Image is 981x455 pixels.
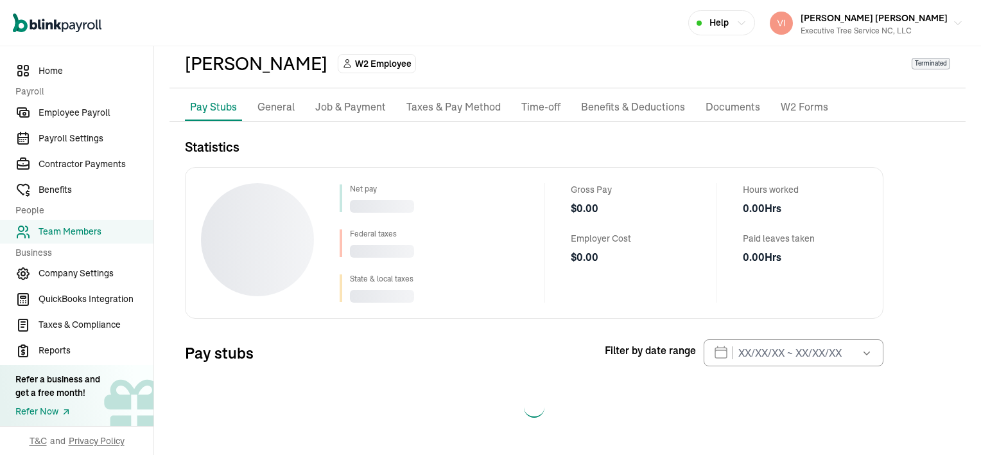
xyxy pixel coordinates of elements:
button: [PERSON_NAME] [PERSON_NAME]Executive Tree Service NC, LLC [765,7,968,39]
p: Job & Payment [315,99,386,116]
a: Refer Now [15,405,100,418]
div: Federal taxes [350,228,414,240]
span: Gross Pay [571,183,631,196]
div: Executive Tree Service NC, LLC [801,25,948,37]
span: Paid leaves taken [743,232,815,245]
h3: Pay stubs [185,343,254,363]
span: Employee Payroll [39,106,153,120]
div: Net pay [350,183,414,195]
p: Documents [706,99,760,116]
p: Taxes & Pay Method [406,99,501,116]
span: Privacy Policy [69,434,125,447]
span: Benefits [39,183,153,197]
span: Contractor Payments [39,157,153,171]
span: Home [39,64,153,78]
nav: Global [13,4,101,42]
span: Reports [39,344,153,357]
span: [PERSON_NAME] [PERSON_NAME] [801,12,948,24]
span: Employer Cost [571,232,631,245]
p: General [257,99,295,116]
p: Benefits & Deductions [581,99,685,116]
span: $ 0.00 [571,201,631,217]
h3: Statistics [185,138,883,157]
span: Payroll Settings [39,132,153,145]
p: W2 Forms [781,99,828,116]
span: Filter by date range [605,343,696,358]
div: Refer a business and get a free month! [15,373,100,400]
span: Payroll [15,85,146,98]
input: XX/XX/XX ~ XX/XX/XX [704,339,883,366]
span: Help [709,16,729,30]
div: [PERSON_NAME] [185,50,327,77]
button: Help [688,10,755,35]
span: 0.00 Hrs [743,250,815,265]
p: Pay Stubs [190,99,237,114]
span: W2 Employee [355,57,412,70]
span: Company Settings [39,267,153,280]
span: Terminated [912,58,950,69]
span: Team Members [39,225,153,238]
span: QuickBooks Integration [39,292,153,306]
span: Hours worked [743,183,815,196]
p: Time-off [521,99,560,116]
span: T&C [30,434,47,447]
div: State & local taxes [350,273,414,285]
span: $ 0.00 [571,250,631,265]
span: Taxes & Compliance [39,318,153,332]
span: Business [15,246,146,260]
span: People [15,204,146,217]
iframe: Chat Widget [917,393,981,455]
span: 0.00 Hrs [743,201,815,217]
